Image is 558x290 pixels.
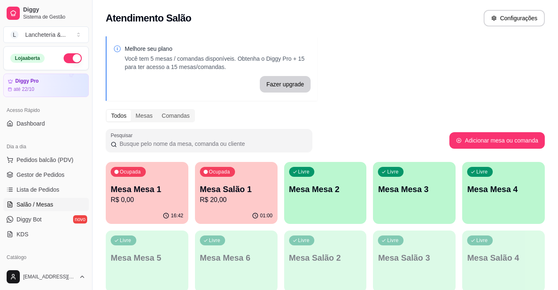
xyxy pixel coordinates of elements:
[476,169,488,175] p: Livre
[467,183,540,195] p: Mesa Mesa 4
[10,54,45,63] div: Loja aberta
[476,237,488,244] p: Livre
[200,183,273,195] p: Mesa Salão 1
[378,252,451,264] p: Mesa Salão 3
[23,6,85,14] span: Diggy
[284,162,367,224] button: LivreMesa Mesa 2
[3,228,89,241] a: KDS
[64,53,82,63] button: Alterar Status
[209,169,230,175] p: Ocupada
[111,252,183,264] p: Mesa Mesa 5
[171,212,183,219] p: 16:42
[106,162,188,224] button: OcupadaMesa Mesa 1R$ 0,0016:42
[3,198,89,211] a: Salão / Mesas
[289,183,362,195] p: Mesa Mesa 2
[17,230,28,238] span: KDS
[3,26,89,43] button: Select a team
[260,212,273,219] p: 01:00
[106,12,191,25] h2: Atendimento Salão
[378,183,451,195] p: Mesa Mesa 3
[17,156,74,164] span: Pedidos balcão (PDV)
[3,183,89,196] a: Lista de Pedidos
[387,237,399,244] p: Livre
[195,162,278,224] button: OcupadaMesa Salão 1R$ 20,0001:00
[17,200,53,209] span: Salão / Mesas
[3,267,89,287] button: [EMAIL_ADDRESS][DOMAIN_NAME]
[387,169,399,175] p: Livre
[120,237,131,244] p: Livre
[157,110,195,121] div: Comandas
[200,195,273,205] p: R$ 20,00
[209,237,221,244] p: Livre
[17,119,45,128] span: Dashboard
[117,140,307,148] input: Pesquisar
[120,169,141,175] p: Ocupada
[200,252,273,264] p: Mesa Mesa 6
[23,14,85,20] span: Sistema de Gestão
[3,140,89,153] div: Dia a dia
[289,252,362,264] p: Mesa Salão 2
[260,76,311,93] button: Fazer upgrade
[3,213,89,226] a: Diggy Botnovo
[15,78,39,84] article: Diggy Pro
[125,55,311,71] p: Você tem 5 mesas / comandas disponíveis. Obtenha o Diggy Pro + 15 para ter acesso a 15 mesas/coma...
[17,185,59,194] span: Lista de Pedidos
[3,153,89,166] button: Pedidos balcão (PDV)
[3,104,89,117] div: Acesso Rápido
[373,162,456,224] button: LivreMesa Mesa 3
[3,251,89,264] div: Catálogo
[25,31,66,39] div: Lancheteria & ...
[3,117,89,130] a: Dashboard
[3,3,89,23] a: DiggySistema de Gestão
[23,273,76,280] span: [EMAIL_ADDRESS][DOMAIN_NAME]
[3,168,89,181] a: Gestor de Pedidos
[14,86,34,93] article: até 22/10
[111,132,135,139] label: Pesquisar
[17,171,64,179] span: Gestor de Pedidos
[3,74,89,97] a: Diggy Proaté 22/10
[467,252,540,264] p: Mesa Salão 4
[462,162,545,224] button: LivreMesa Mesa 4
[111,195,183,205] p: R$ 0,00
[107,110,131,121] div: Todos
[298,169,310,175] p: Livre
[125,45,311,53] p: Melhore seu plano
[131,110,157,121] div: Mesas
[298,237,310,244] p: Livre
[10,31,19,39] span: L
[17,215,42,223] span: Diggy Bot
[449,132,545,149] button: Adicionar mesa ou comanda
[484,10,545,26] button: Configurações
[111,183,183,195] p: Mesa Mesa 1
